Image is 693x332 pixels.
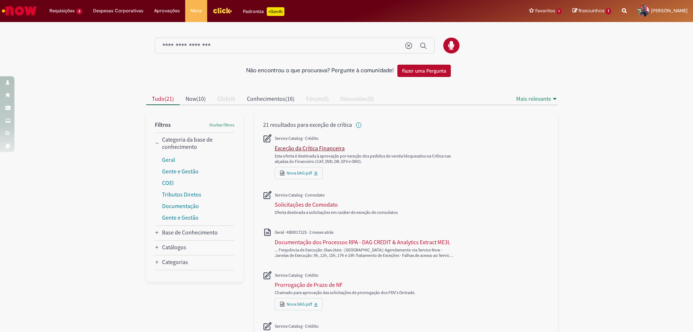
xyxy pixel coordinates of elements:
span: Despesas Corporativas [93,7,143,14]
span: 1 [606,8,611,14]
span: Rascunhos [579,7,605,14]
span: 1 [557,8,562,14]
img: click_logo_yellow_360x200.png [213,5,232,16]
span: Requisições [49,7,75,14]
span: [PERSON_NAME] [651,8,688,14]
h2: Não encontrou o que procurava? Pergunte à comunidade! [246,68,394,74]
a: Rascunhos [572,8,611,14]
p: +GenAi [267,7,284,16]
span: More [191,7,202,14]
span: 3 [76,8,82,14]
span: Aprovações [154,7,180,14]
span: Favoritos [535,7,555,14]
button: Fazer uma Pergunta [397,65,451,77]
div: Padroniza [243,7,284,16]
img: ServiceNow [1,4,38,18]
